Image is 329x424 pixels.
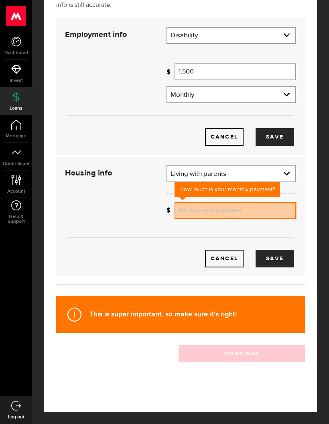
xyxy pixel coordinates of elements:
button: Save [256,128,294,146]
button: Open LiveChat chat widget [6,3,30,27]
a: Cancel [205,250,244,267]
strong: This is super important, so make sure it's right! [89,310,237,318]
strong: Housing info [65,169,112,177]
button: Cancel [205,128,244,146]
strong: Employment info [65,31,127,39]
button: Continue [179,345,305,362]
button: Save [256,250,294,267]
div: How much is your monthly payment? [175,182,280,197]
